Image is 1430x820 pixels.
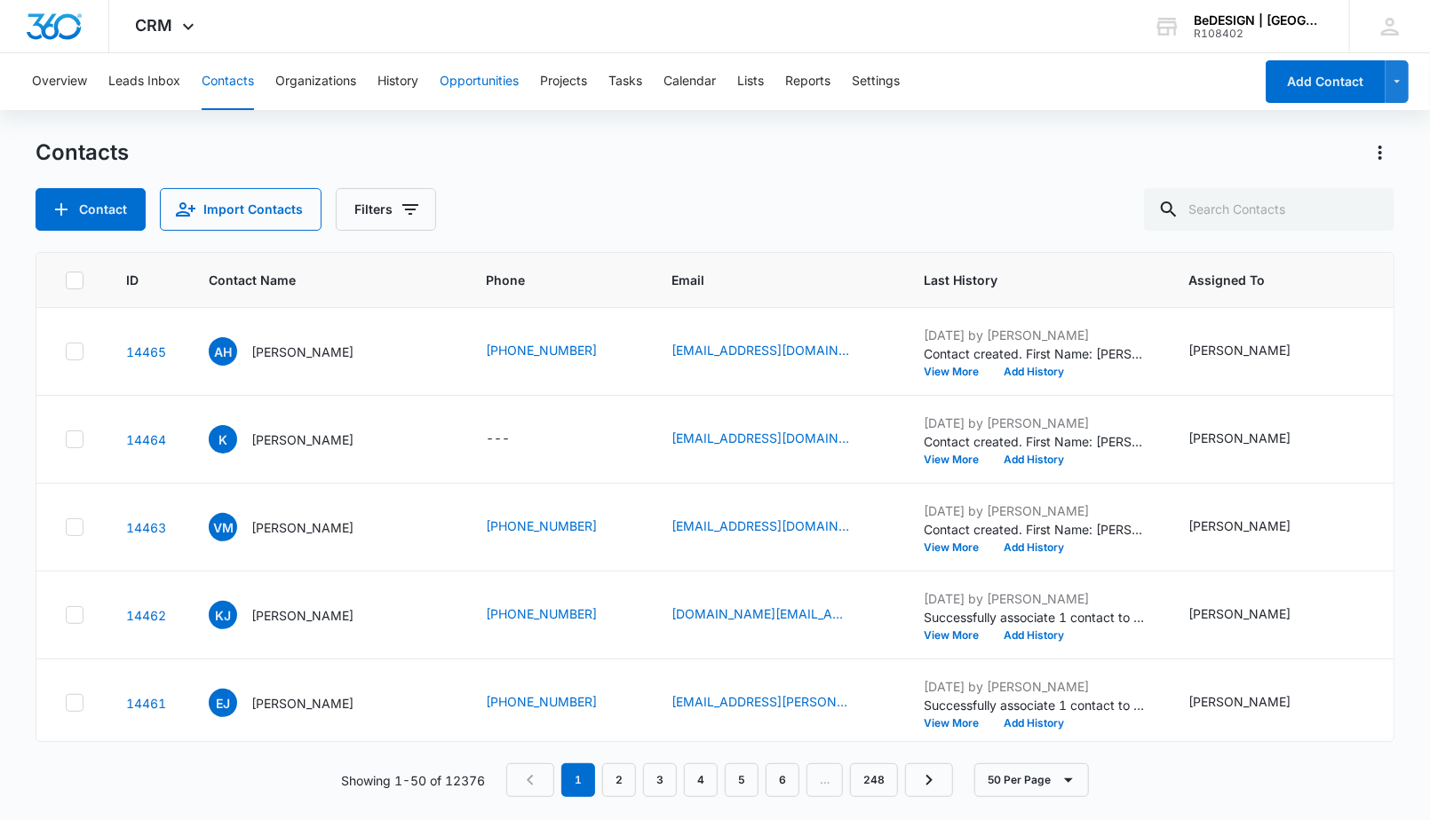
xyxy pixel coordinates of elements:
[126,344,166,359] a: Navigate to contact details page for Annalisa Horvatich
[1188,692,1323,714] div: Assigned To - Lydia Meeks - Select to Edit Field
[506,763,953,797] nav: Pagination
[209,425,385,453] div: Contact Name - Ken - Select to Edit Field
[126,271,140,289] span: ID
[924,344,1146,363] p: Contact created. First Name: [PERSON_NAME] Last Name: [PERSON_NAME] Phone: [PHONE_NUMBER] Email: ...
[136,16,173,35] span: CRM
[852,53,900,110] button: Settings
[608,53,642,110] button: Tasks
[32,53,87,110] button: Overview
[924,414,1146,432] p: [DATE] by [PERSON_NAME]
[486,604,597,623] a: [PHONE_NUMBER]
[725,763,759,797] a: Page 5
[671,692,849,711] a: [EMAIL_ADDRESS][PERSON_NAME][DOMAIN_NAME]
[209,689,237,717] span: EJ
[924,367,991,377] button: View More
[602,763,636,797] a: Page 2
[377,53,418,110] button: History
[671,516,849,535] a: [EMAIL_ADDRESS][DOMAIN_NAME]
[1188,429,1291,447] div: [PERSON_NAME]
[209,425,237,453] span: K
[341,771,485,790] p: Showing 1-50 of 12376
[671,429,849,447] a: [EMAIL_ADDRESS][DOMAIN_NAME]
[486,341,629,362] div: Phone - (512) 431-1812 - Select to Edit Field
[924,454,991,465] button: View More
[974,763,1089,797] button: 50 Per Page
[671,271,855,289] span: Email
[108,53,180,110] button: Leads Inbox
[486,341,597,359] a: [PHONE_NUMBER]
[924,432,1146,451] p: Contact created. First Name: [PERSON_NAME]: [EMAIL_ADDRESS][DOMAIN_NAME] Retail Customer or Trade...
[561,763,595,797] em: 1
[251,343,354,361] p: [PERSON_NAME]
[126,608,166,623] a: Navigate to contact details page for Kathy Jacomini Masterson
[924,501,1146,520] p: [DATE] by [PERSON_NAME]
[766,763,799,797] a: Page 6
[924,589,1146,608] p: [DATE] by [PERSON_NAME]
[540,53,587,110] button: Projects
[251,430,354,449] p: [PERSON_NAME]
[126,432,166,447] a: Navigate to contact details page for Ken
[202,53,254,110] button: Contacts
[1188,516,1323,538] div: Assigned To - Jessica Estrada - Select to Edit Field
[209,337,385,366] div: Contact Name - Annalisa Horvatich - Select to Edit Field
[737,53,764,110] button: Lists
[1194,28,1323,40] div: account id
[643,763,677,797] a: Page 3
[924,542,991,553] button: View More
[1188,516,1291,535] div: [PERSON_NAME]
[1188,692,1291,711] div: [PERSON_NAME]
[486,692,597,711] a: [PHONE_NUMBER]
[1188,341,1323,362] div: Assigned To - Lydia Meeks - Select to Edit Field
[209,271,417,289] span: Contact Name
[336,188,436,231] button: Filters
[684,763,718,797] a: Page 4
[486,429,510,450] div: ---
[1188,604,1291,623] div: [PERSON_NAME]
[663,53,716,110] button: Calendar
[209,601,385,629] div: Contact Name - Kathy Jacomini Masterson - Select to Edit Field
[209,689,385,717] div: Contact Name - Elizabeth James - Select to Edit Field
[991,718,1076,729] button: Add History
[671,516,881,538] div: Email - lancemiller@mac.com - Select to Edit Field
[991,542,1076,553] button: Add History
[486,516,629,538] div: Phone - (713) 875-7161 - Select to Edit Field
[486,604,629,626] div: Phone - (713) 725-2177 - Select to Edit Field
[440,53,519,110] button: Opportunities
[1188,604,1323,626] div: Assigned To - Lydia Meeks - Select to Edit Field
[36,188,146,231] button: Add Contact
[924,696,1146,714] p: Successfully associate 1 contact to "KJM Design" Organization.
[486,692,629,714] div: Phone - (281) 743-5100 - Select to Edit Field
[1194,13,1323,28] div: account name
[209,601,237,629] span: KJ
[991,367,1076,377] button: Add History
[126,520,166,535] a: Navigate to contact details page for Vesna Miller
[1266,60,1386,103] button: Add Contact
[785,53,830,110] button: Reports
[924,677,1146,696] p: [DATE] by [PERSON_NAME]
[905,763,953,797] a: Next Page
[924,630,991,641] button: View More
[209,337,237,366] span: AH
[160,188,322,231] button: Import Contacts
[209,513,385,541] div: Contact Name - Vesna Miller - Select to Edit Field
[671,604,881,626] div: Email - kjm.design@comcast.net - Select to Edit Field
[36,139,129,166] h1: Contacts
[671,604,849,623] a: [DOMAIN_NAME][EMAIL_ADDRESS][DOMAIN_NAME]
[991,454,1076,465] button: Add History
[251,694,354,713] p: [PERSON_NAME]
[850,763,898,797] a: Page 248
[486,516,597,535] a: [PHONE_NUMBER]
[486,271,603,289] span: Phone
[209,513,237,541] span: VM
[1144,188,1394,231] input: Search Contacts
[1188,429,1323,450] div: Assigned To - Jessica Estrada - Select to Edit Field
[671,341,881,362] div: Email - annalisa@tx2modern.com - Select to Edit Field
[671,429,881,450] div: Email - baldhawaiiguy@newbuild.com - Select to Edit Field
[1366,138,1394,167] button: Actions
[275,53,356,110] button: Organizations
[251,518,354,537] p: [PERSON_NAME]
[924,520,1146,539] p: Contact created. First Name: [PERSON_NAME] Last Name: [PERSON_NAME] Phone: [PHONE_NUMBER] Email: ...
[924,718,991,729] button: View More
[251,606,354,625] p: [PERSON_NAME]
[486,429,542,450] div: Phone - - Select to Edit Field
